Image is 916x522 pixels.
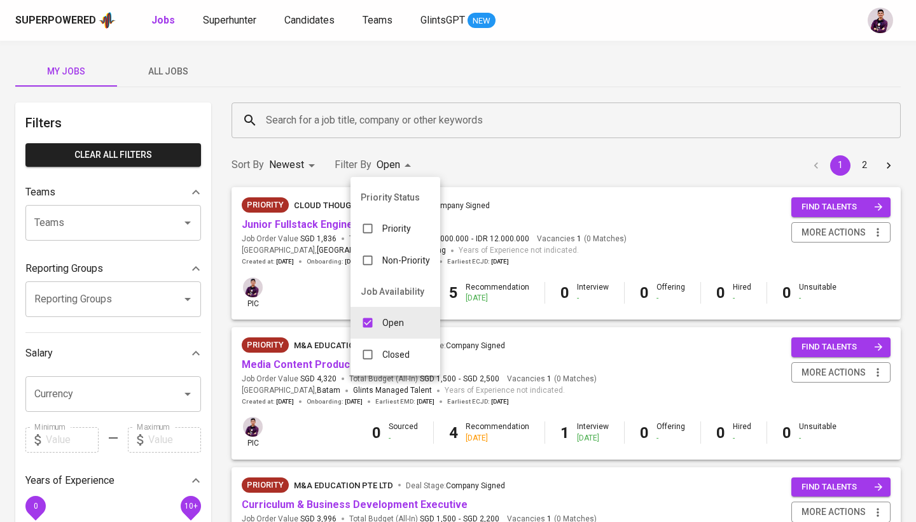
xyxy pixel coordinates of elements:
[382,222,411,235] p: Priority
[350,276,440,307] li: Job Availability
[382,316,404,329] p: Open
[350,182,440,213] li: Priority Status
[382,348,410,361] p: Closed
[382,254,430,267] p: Non-Priority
